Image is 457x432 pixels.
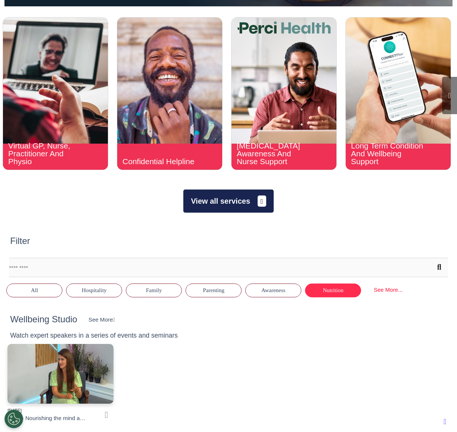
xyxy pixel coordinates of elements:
div: Virtual GP, Nurse, Practitioner And Physio [8,142,82,165]
div: Confidential Helpline [122,157,196,165]
div: See More [88,316,115,324]
img: Nutrition+and+the+microbiome.PNG [7,344,114,404]
button: Nutrition [305,284,361,297]
h2: Filter [10,236,30,247]
div: [MEDICAL_DATA] Awareness And Nurse Support [237,142,310,165]
button: All [6,284,62,297]
button: Hospitality [66,284,122,297]
div: [DATE] [7,407,87,414]
div: Watch expert speakers in a series of events and seminars [10,331,178,340]
button: Family [126,284,182,297]
div: See More... [365,283,411,297]
button: View all services [183,190,273,213]
div: Food - Nourishing the mind and body [7,414,87,423]
button: Awareness [245,284,301,297]
h2: Wellbeing Studio [10,314,77,325]
div: Long Term Condition And Wellbeing Support [351,142,425,165]
button: Parenting [186,284,242,297]
button: Open Preferences [4,410,23,428]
